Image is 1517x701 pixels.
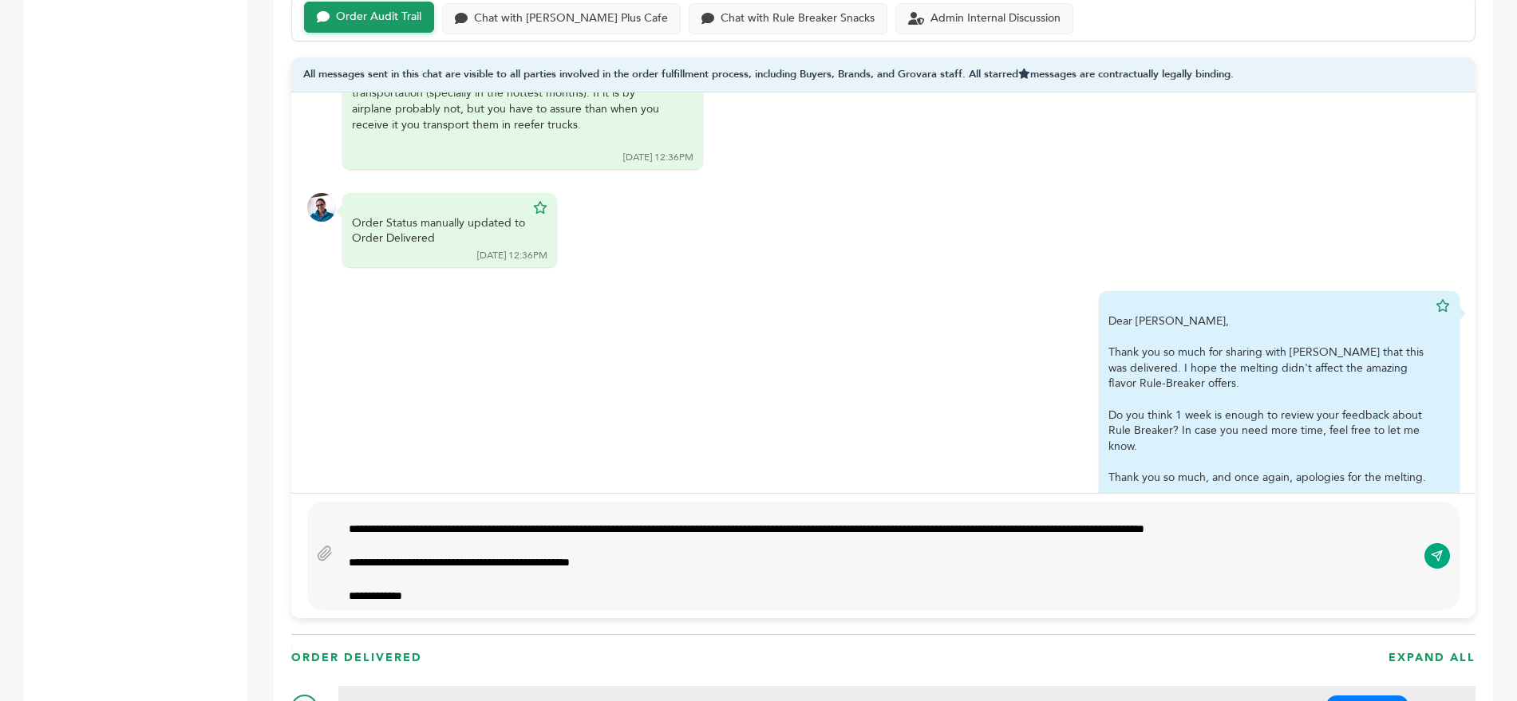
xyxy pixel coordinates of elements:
div: Chat with Rule Breaker Snacks [721,12,875,26]
div: Order Status manually updated to Order Delivered [352,215,525,246]
div: Dear [PERSON_NAME], [1108,313,1428,548]
div: Thank you so much, and once again, apologies for the melting. [1108,470,1428,486]
h3: ORDER DElIVERED [291,650,422,666]
div: Chat with [PERSON_NAME] Plus Cafe [474,12,668,26]
div: Do you think 1 week is enough to review your feedback about Rule Breaker? In case you need more t... [1108,408,1428,455]
div: [DATE] 12:36PM [623,151,693,164]
div: [DATE] 12:36PM [477,249,547,262]
div: Thank you so much for sharing with [PERSON_NAME] that this was delivered. I hope the melting didn... [1108,345,1428,392]
div: Admin Internal Discussion [930,12,1061,26]
h3: EXPAND ALL [1389,650,1476,666]
div: All messages sent in this chat are visible to all parties involved in the order fulfillment proce... [291,57,1476,93]
div: Order Audit Trail [336,10,421,24]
